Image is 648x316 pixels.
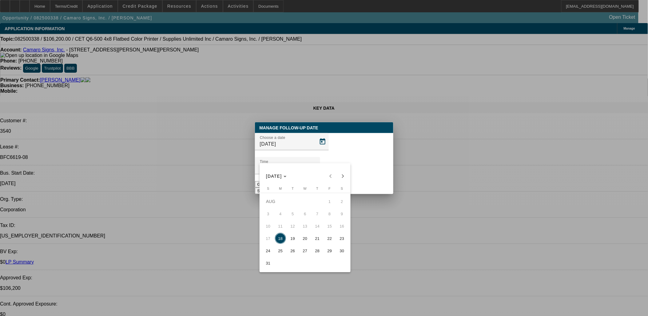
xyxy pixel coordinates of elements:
span: 3 [263,208,274,219]
button: August 2, 2025 [336,195,348,208]
button: August 12, 2025 [287,220,299,232]
span: 1 [324,196,335,207]
button: August 4, 2025 [274,208,287,220]
span: 11 [275,221,286,232]
span: 9 [336,208,348,219]
span: 29 [324,245,335,256]
button: August 28, 2025 [311,245,324,257]
span: 12 [287,221,298,232]
button: August 22, 2025 [324,232,336,245]
button: August 21, 2025 [311,232,324,245]
button: August 27, 2025 [299,245,311,257]
span: W [304,187,307,190]
span: 14 [312,221,323,232]
span: 20 [300,233,311,244]
span: 8 [324,208,335,219]
button: August 24, 2025 [262,245,274,257]
button: Choose month and year [264,171,289,182]
button: August 23, 2025 [336,232,348,245]
span: [DATE] [266,174,282,179]
button: August 6, 2025 [299,208,311,220]
button: August 13, 2025 [299,220,311,232]
span: T [292,187,294,190]
button: August 7, 2025 [311,208,324,220]
span: 27 [300,245,311,256]
button: August 31, 2025 [262,257,274,269]
button: August 17, 2025 [262,232,274,245]
span: F [329,187,331,190]
span: 17 [263,233,274,244]
button: August 11, 2025 [274,220,287,232]
button: Next month [337,170,349,182]
span: 10 [263,221,274,232]
button: August 1, 2025 [324,195,336,208]
span: 4 [275,208,286,219]
span: 24 [263,245,274,256]
span: 28 [312,245,323,256]
button: August 19, 2025 [287,232,299,245]
button: August 16, 2025 [336,220,348,232]
button: August 15, 2025 [324,220,336,232]
span: 2 [336,196,348,207]
span: 5 [287,208,298,219]
span: 18 [275,233,286,244]
span: S [267,187,269,190]
button: August 14, 2025 [311,220,324,232]
button: August 30, 2025 [336,245,348,257]
span: 21 [312,233,323,244]
span: 6 [300,208,311,219]
span: S [341,187,343,190]
span: T [316,187,319,190]
button: August 18, 2025 [274,232,287,245]
button: August 10, 2025 [262,220,274,232]
span: 19 [287,233,298,244]
span: 23 [336,233,348,244]
button: August 20, 2025 [299,232,311,245]
button: August 9, 2025 [336,208,348,220]
span: 15 [324,221,335,232]
button: August 26, 2025 [287,245,299,257]
button: August 25, 2025 [274,245,287,257]
span: M [279,187,282,190]
span: 26 [287,245,298,256]
button: August 29, 2025 [324,245,336,257]
span: 25 [275,245,286,256]
span: 7 [312,208,323,219]
button: August 3, 2025 [262,208,274,220]
span: 30 [336,245,348,256]
button: August 8, 2025 [324,208,336,220]
span: 16 [336,221,348,232]
span: 31 [263,257,274,269]
span: 13 [300,221,311,232]
td: AUG [262,195,324,208]
span: 22 [324,233,335,244]
button: August 5, 2025 [287,208,299,220]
